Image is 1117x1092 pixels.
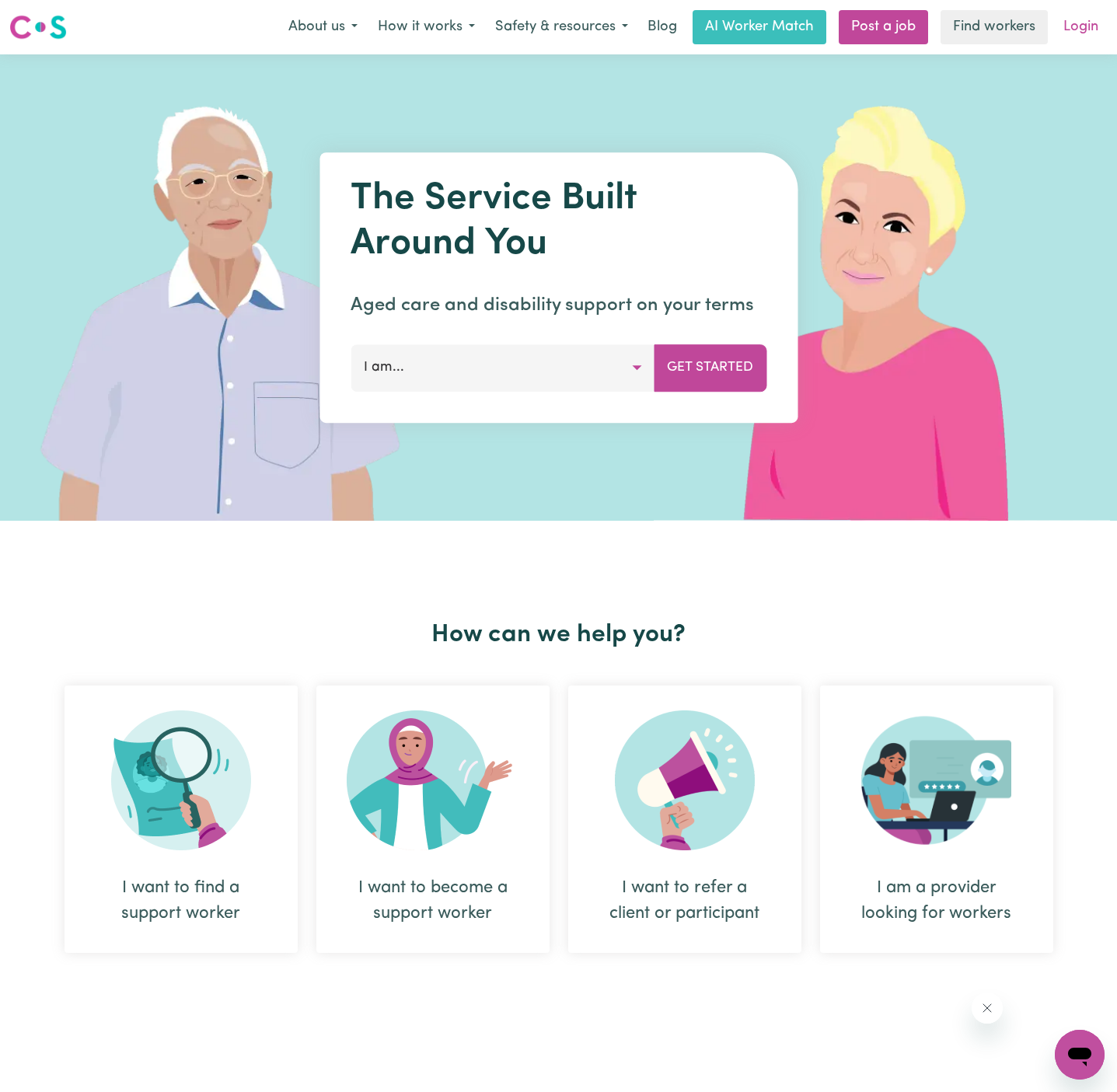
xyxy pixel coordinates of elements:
[1054,10,1108,44] a: Login
[351,291,766,319] p: Aged care and disability support on your terms
[55,620,1063,650] h2: How can we help you?
[485,11,638,44] button: Safety & resources
[9,13,67,41] img: Careseekers logo
[972,993,1003,1024] iframe: Close message
[9,9,67,45] a: Careseekers logo
[615,710,755,850] img: Refer
[638,10,686,44] a: Blog
[316,686,550,953] div: I want to become a support worker
[693,10,826,44] a: AI Worker Match
[568,686,801,953] div: I want to refer a client or participant
[347,710,519,850] img: Become Worker
[9,11,94,23] span: Need any help?
[1055,1030,1105,1080] iframe: Button to launch messaging window
[861,710,1012,850] img: Provider
[820,686,1053,953] div: I am a provider looking for workers
[654,344,766,391] button: Get Started
[102,875,260,926] div: I want to find a support worker
[941,10,1048,44] a: Find workers
[839,10,928,44] a: Post a job
[278,11,368,44] button: About us
[857,875,1016,926] div: I am a provider looking for workers
[368,11,485,44] button: How it works
[351,344,654,391] button: I am...
[65,686,298,953] div: I want to find a support worker
[111,710,251,850] img: Search
[606,875,764,926] div: I want to refer a client or participant
[354,875,512,926] div: I want to become a support worker
[351,177,766,267] h1: The Service Built Around You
